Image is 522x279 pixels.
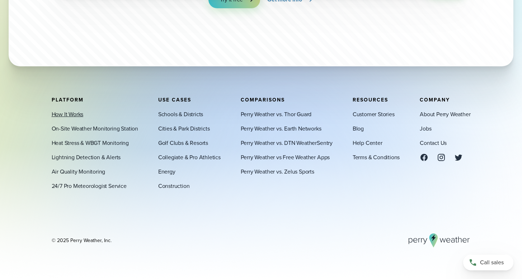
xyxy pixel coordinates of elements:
a: Blog [353,124,364,133]
a: About Perry Weather [420,110,470,118]
span: Resources [353,96,388,103]
a: Golf Clubs & Resorts [158,138,208,147]
a: Lightning Detection & Alerts [52,153,121,161]
span: Company [420,96,450,103]
a: How It Works [52,110,84,118]
div: © 2025 Perry Weather, Inc. [52,237,112,244]
a: Help Center [353,138,382,147]
span: Comparisons [241,96,285,103]
a: Call sales [463,255,513,270]
span: Use Cases [158,96,191,103]
a: On-Site Weather Monitoring Station [52,124,138,133]
a: Perry Weather vs Free Weather Apps [241,153,330,161]
a: Terms & Conditions [353,153,400,161]
a: 24/7 Pro Meteorologist Service [52,181,127,190]
a: Customer Stories [353,110,395,118]
a: Jobs [420,124,431,133]
a: Energy [158,167,175,176]
a: Contact Us [420,138,447,147]
a: Construction [158,181,190,190]
a: Perry Weather vs. Thor Guard [241,110,312,118]
span: Platform [52,96,84,103]
a: Perry Weather vs. Zelus Sports [241,167,314,176]
a: Perry Weather vs. Earth Networks [241,124,321,133]
a: Air Quality Monitoring [52,167,105,176]
a: Schools & Districts [158,110,203,118]
a: Cities & Park Districts [158,124,210,133]
a: Heat Stress & WBGT Monitoring [52,138,129,147]
span: Call sales [480,258,504,267]
a: Collegiate & Pro Athletics [158,153,221,161]
a: Perry Weather vs. DTN WeatherSentry [241,138,333,147]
